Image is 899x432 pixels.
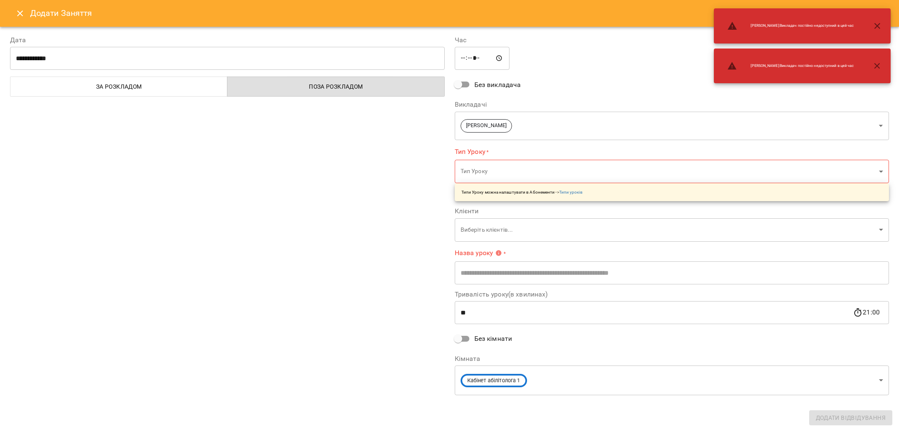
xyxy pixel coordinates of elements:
[495,250,502,256] svg: Вкажіть назву уроку або виберіть клієнтів
[455,291,889,298] label: Тривалість уроку(в хвилинах)
[461,189,583,195] p: Типи Уроку можна налаштувати в Абонементи ->
[559,190,583,194] a: Типи уроків
[455,101,889,108] label: Викладачі
[455,355,889,362] label: Кімната
[455,160,889,184] div: Тип Уроку
[455,37,889,43] label: Час
[10,77,227,97] button: За розкладом
[455,147,889,156] label: Тип Уроку
[461,226,876,234] p: Виберіть клієнтів...
[462,377,525,385] span: Кабінет абілітолога 1
[455,250,502,256] span: Назва уроку
[455,218,889,242] div: Виберіть клієнтів...
[15,82,222,92] span: За розкладом
[474,334,512,344] span: Без кімнати
[721,18,861,34] li: [PERSON_NAME] : Викладач постійно недоступний в цей час
[30,7,889,20] h6: Додати Заняття
[10,37,445,43] label: Дата
[455,366,889,395] div: Кабінет абілітолога 1
[232,82,439,92] span: Поза розкладом
[461,167,876,176] p: Тип Уроку
[721,58,861,74] li: [PERSON_NAME] : Викладач постійно недоступний в цей час
[10,3,30,23] button: Close
[455,208,889,215] label: Клієнти
[461,122,512,130] span: [PERSON_NAME]
[227,77,444,97] button: Поза розкладом
[474,80,521,90] span: Без викладача
[455,111,889,140] div: [PERSON_NAME]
